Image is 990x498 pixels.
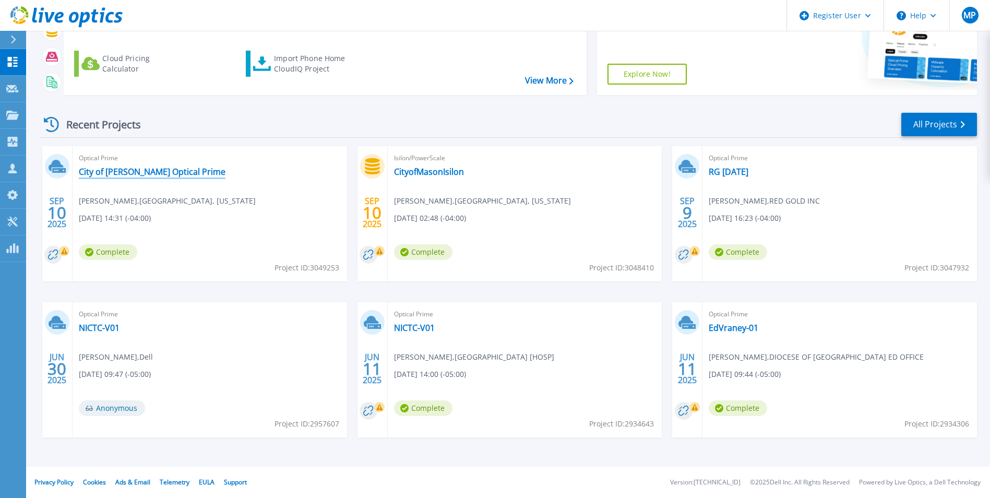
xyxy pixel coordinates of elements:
[394,195,571,207] span: [PERSON_NAME] , [GEOGRAPHIC_DATA], [US_STATE]
[670,479,741,486] li: Version: [TECHNICAL_ID]
[394,309,656,320] span: Optical Prime
[904,262,969,274] span: Project ID: 3047932
[79,309,341,320] span: Optical Prime
[859,479,981,486] li: Powered by Live Optics, a Dell Technology
[79,195,256,207] span: [PERSON_NAME] , [GEOGRAPHIC_DATA], [US_STATE]
[47,350,67,388] div: JUN 2025
[589,418,654,430] span: Project ID: 2934643
[79,167,225,177] a: City of [PERSON_NAME] Optical Prime
[709,351,924,363] span: [PERSON_NAME] , DIOCESE OF [GEOGRAPHIC_DATA] ED OFFICE
[79,244,137,260] span: Complete
[394,323,435,333] a: NICTC-V01
[102,53,186,74] div: Cloud Pricing Calculator
[160,478,189,487] a: Telemetry
[709,369,781,380] span: [DATE] 09:44 (-05:00)
[678,364,697,373] span: 11
[963,11,976,19] span: MP
[709,244,767,260] span: Complete
[677,350,697,388] div: JUN 2025
[79,400,145,416] span: Anonymous
[40,112,155,137] div: Recent Projects
[394,212,466,224] span: [DATE] 02:48 (-04:00)
[74,51,190,77] a: Cloud Pricing Calculator
[525,76,574,86] a: View More
[224,478,247,487] a: Support
[709,167,748,177] a: RG [DATE]
[709,400,767,416] span: Complete
[677,194,697,232] div: SEP 2025
[709,323,758,333] a: EdVraney-01
[275,418,339,430] span: Project ID: 2957607
[589,262,654,274] span: Project ID: 3048410
[79,212,151,224] span: [DATE] 14:31 (-04:00)
[79,369,151,380] span: [DATE] 09:47 (-05:00)
[275,262,339,274] span: Project ID: 3049253
[115,478,150,487] a: Ads & Email
[709,309,971,320] span: Optical Prime
[47,208,66,217] span: 10
[709,212,781,224] span: [DATE] 16:23 (-04:00)
[83,478,106,487] a: Cookies
[47,364,66,373] span: 30
[34,478,74,487] a: Privacy Policy
[362,350,382,388] div: JUN 2025
[394,167,464,177] a: CityofMasonIsilon
[274,53,355,74] div: Import Phone Home CloudIQ Project
[901,113,977,136] a: All Projects
[79,351,153,363] span: [PERSON_NAME] , Dell
[904,418,969,430] span: Project ID: 2934306
[394,152,656,164] span: Isilon/PowerScale
[47,194,67,232] div: SEP 2025
[79,152,341,164] span: Optical Prime
[683,208,692,217] span: 9
[394,400,452,416] span: Complete
[394,351,554,363] span: [PERSON_NAME] , [GEOGRAPHIC_DATA] [HOSP]
[362,194,382,232] div: SEP 2025
[199,478,214,487] a: EULA
[394,244,452,260] span: Complete
[709,195,820,207] span: [PERSON_NAME] , RED GOLD INC
[394,369,466,380] span: [DATE] 14:00 (-05:00)
[750,479,850,486] li: © 2025 Dell Inc. All Rights Reserved
[709,152,971,164] span: Optical Prime
[79,323,120,333] a: NICTC-V01
[363,364,381,373] span: 11
[363,208,381,217] span: 10
[607,64,687,85] a: Explore Now!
